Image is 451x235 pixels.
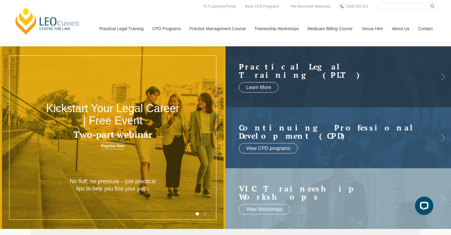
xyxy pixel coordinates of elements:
a: Pre-Recorded Webcasts [289,3,332,10]
button: 2 [203,212,207,215]
a: CPD Programs [147,16,185,42]
a: Contact [414,16,437,42]
p: No fluff, no pressure – just practical tips to help you find your path. [68,178,158,192]
a: [PERSON_NAME] Centre for Law [14,7,81,35]
button: 1 [196,212,199,215]
a: Venue Hire [357,16,387,42]
a: Learn More [239,82,279,92]
a: Traineeship Workshops [250,16,303,42]
a: PLT Learning Portal [202,3,237,10]
a: Continuing ProfessionalDevelopment (CPD) [239,123,425,140]
a: Medicare Billing Course [303,16,357,42]
h2: Kickstart Your Legal Career | Free Event [45,102,180,126]
iframe: LiveChat chat widget [410,194,436,220]
a: VIC Traineeship Workshops [239,184,425,201]
h3: Two-part webinar [45,130,180,140]
a: Register Now [101,143,125,149]
a: Practical Legal Training [95,16,148,42]
a: Practical LegalTraining (PLT) [239,62,425,79]
a: View Workshops [239,204,290,214]
a: About Us [387,16,414,42]
a: View CPD programs [239,143,298,153]
a: Book CPD Programs [243,3,280,10]
span: 1300 039 031 [346,4,368,9]
a: Practice Management Course [185,16,250,42]
h2: Practical Legal Training (PLT) [239,62,425,79]
a: 1300 039 031 [344,3,370,10]
h2: Continuing Professional Development (CPD) [239,123,425,140]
